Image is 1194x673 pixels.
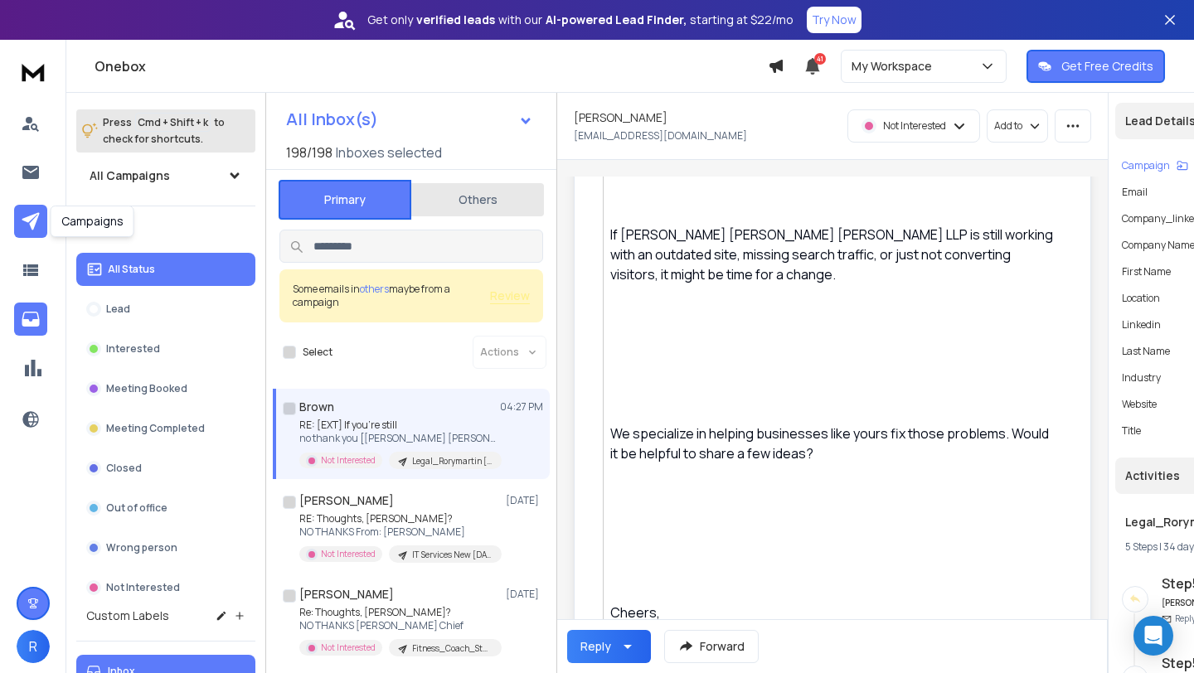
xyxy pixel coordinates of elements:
[279,180,411,220] button: Primary
[610,603,1054,622] p: Cheers,
[490,288,530,304] button: Review
[273,103,546,136] button: All Inbox(s)
[1122,424,1141,438] p: title
[76,372,255,405] button: Meeting Booked
[567,630,651,663] button: Reply
[574,109,667,126] h1: [PERSON_NAME]
[852,58,939,75] p: My Workspace
[135,113,211,132] span: Cmd + Shift + k
[76,491,255,525] button: Out of office
[610,424,1054,463] p: We specialize in helping businesses like yours fix those problems. Would it be helpful to share a...
[299,619,498,632] p: NO THANKS [PERSON_NAME] Chief
[76,571,255,604] button: Not Interested
[51,206,134,237] div: Campaigns
[610,225,1054,284] p: If [PERSON_NAME] [PERSON_NAME] [PERSON_NAME] LLP is still working with an outdated site, missing ...
[411,182,544,218] button: Others
[286,111,378,128] h1: All Inbox(s)
[1122,345,1170,358] p: Last Name
[86,608,169,624] h3: Custom Labels
[76,531,255,564] button: Wrong person
[103,114,225,148] p: Press to check for shortcuts.
[321,454,376,467] p: Not Interested
[106,581,180,594] p: Not Interested
[17,630,50,663] button: R
[95,56,768,76] h1: Onebox
[106,422,205,435] p: Meeting Completed
[367,12,794,28] p: Get only with our starting at $22/mo
[500,400,543,414] p: 04:27 PM
[412,549,492,561] p: IT Services New [DATE]
[807,7,862,33] button: Try Now
[1122,398,1157,411] p: website
[1122,292,1160,305] p: location
[1027,50,1165,83] button: Get Free Credits
[883,119,946,133] p: Not Interested
[76,220,255,243] h3: Filters
[299,399,334,415] h1: Brown
[299,586,394,603] h1: [PERSON_NAME]
[90,167,170,184] h1: All Campaigns
[580,638,611,655] div: Reply
[1061,58,1153,75] p: Get Free Credits
[76,412,255,445] button: Meeting Completed
[1122,186,1148,199] p: Email
[106,501,167,515] p: Out of office
[814,53,826,65] span: 41
[76,452,255,485] button: Closed
[812,12,857,28] p: Try Now
[321,642,376,654] p: Not Interested
[106,462,142,475] p: Closed
[299,606,498,619] p: Re: Thoughts, [PERSON_NAME]?
[1122,318,1161,332] p: linkedin
[299,492,394,509] h1: [PERSON_NAME]
[106,303,130,316] p: Lead
[76,159,255,192] button: All Campaigns
[336,143,442,162] h3: Inboxes selected
[664,630,759,663] button: Forward
[108,263,155,276] p: All Status
[506,588,543,601] p: [DATE]
[106,342,160,356] p: Interested
[76,293,255,326] button: Lead
[1125,540,1158,554] span: 5 Steps
[1122,159,1188,172] button: Campaign
[1122,371,1161,385] p: industry
[299,432,498,445] p: no thank you [[PERSON_NAME] [PERSON_NAME]
[574,129,747,143] p: [EMAIL_ADDRESS][DOMAIN_NAME]
[299,512,498,525] p: RE: Thoughts, [PERSON_NAME]?
[293,283,490,309] div: Some emails in maybe from a campaign
[321,548,376,560] p: Not Interested
[506,494,543,507] p: [DATE]
[106,382,187,395] p: Meeting Booked
[412,455,492,467] p: Legal_Rorymartin [DATE]
[412,642,492,655] p: Fitness_Coach_Studio_V1
[76,332,255,366] button: Interested
[303,346,332,359] label: Select
[17,56,50,87] img: logo
[106,541,177,554] p: Wrong person
[299,419,498,432] p: RE: [EXT] If you're still
[546,12,687,28] strong: AI-powered Lead Finder,
[416,12,495,28] strong: verified leads
[286,143,332,162] span: 198 / 198
[360,282,389,296] span: others
[1122,159,1170,172] p: Campaign
[76,253,255,286] button: All Status
[1122,265,1171,278] p: First Name
[994,119,1022,133] p: Add to
[1133,616,1173,656] div: Open Intercom Messenger
[299,525,498,539] p: NO THANKS From: [PERSON_NAME]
